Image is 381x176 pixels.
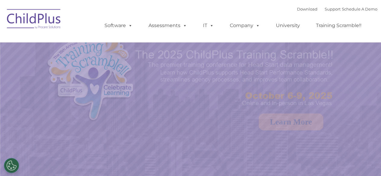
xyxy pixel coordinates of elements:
[4,5,64,35] img: ChildPlus by Procare Solutions
[297,7,377,11] font: |
[342,7,377,11] a: Schedule A Demo
[98,20,139,32] a: Software
[270,20,306,32] a: University
[325,7,341,11] a: Support
[259,113,323,130] a: Learn More
[224,20,266,32] a: Company
[310,20,367,32] a: Training Scramble!!
[142,20,193,32] a: Assessments
[4,158,19,173] button: Cookies Settings
[297,7,317,11] a: Download
[197,20,220,32] a: IT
